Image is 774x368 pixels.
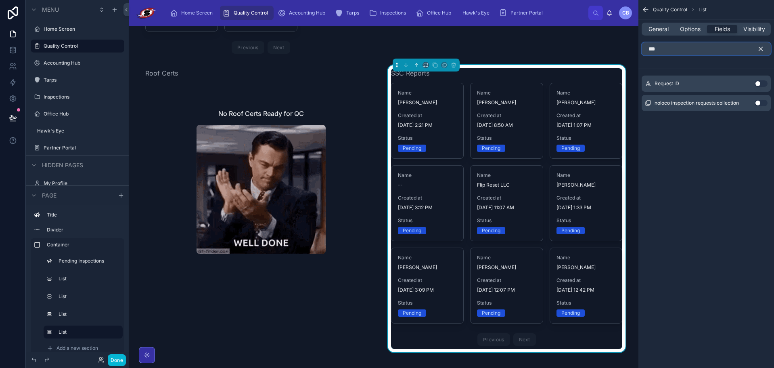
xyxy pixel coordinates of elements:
a: Accounting Hub [275,6,331,20]
span: Status [398,135,457,141]
a: Quality Control [220,6,274,20]
div: Pending [561,309,580,317]
span: [DATE] 2:21 PM [398,122,457,128]
span: Quality Control [234,10,268,16]
div: scrollable content [26,205,129,352]
span: [DATE] 12:42 PM [556,287,615,293]
a: Name[PERSON_NAME]Created at[DATE] 12:07 PMStatusPending [470,248,543,324]
span: [DATE] 3:12 PM [398,204,457,211]
span: Created at [556,112,615,119]
span: [DATE] 8:50 AM [477,122,536,128]
span: Name [477,90,536,96]
span: Home Screen [181,10,213,16]
label: Pending Inspections [59,258,119,264]
a: Name[PERSON_NAME]Created at[DATE] 12:42 PMStatusPending [550,248,622,324]
span: Status [556,135,615,141]
span: Created at [398,195,457,201]
label: Quality Control [44,43,119,49]
span: Options [680,25,701,33]
span: noloco inspection requests collection [655,100,739,106]
span: Accounting Hub [289,10,325,16]
div: Pending [403,145,421,152]
label: Title [47,212,121,218]
span: Quality Control [653,6,687,13]
span: SSC Reports [391,68,429,78]
span: [PERSON_NAME] [398,264,457,271]
span: Partner Portal [510,10,543,16]
span: Hawk's Eye [462,10,490,16]
span: Name [398,172,457,179]
span: Request ID [655,80,679,87]
span: Name [556,172,615,179]
span: [PERSON_NAME] [556,182,615,188]
span: [DATE] 11:07 AM [477,204,536,211]
label: Tarps [44,77,123,83]
span: -- [398,182,403,188]
span: Status [477,135,536,141]
span: Visibility [743,25,765,33]
a: Name[PERSON_NAME]Created at[DATE] 3:09 PMStatusPending [391,248,464,324]
div: Pending [561,227,580,234]
span: [DATE] 3:09 PM [398,287,457,293]
div: Pending [482,227,500,234]
span: Office Hub [427,10,451,16]
span: Status [477,300,536,306]
a: Name--Created at[DATE] 3:12 PMStatusPending [391,165,464,241]
span: Page [42,191,56,199]
span: Status [556,217,615,224]
label: Hawk's Eye [37,128,123,134]
span: Name [556,254,615,261]
a: Name[PERSON_NAME]Created at[DATE] 1:07 PMStatusPending [550,83,622,159]
label: List [59,311,119,318]
span: Name [477,254,536,261]
span: Status [398,217,457,224]
label: Accounting Hub [44,60,123,66]
span: Created at [556,277,615,284]
span: [PERSON_NAME] [477,99,536,106]
label: List [59,293,119,300]
span: List [699,6,707,13]
span: General [648,25,669,33]
span: Inspections [380,10,406,16]
span: Add a new section [56,345,98,351]
a: My Profile [44,180,123,187]
label: Container [47,242,121,248]
span: [PERSON_NAME] [398,99,457,106]
span: Status [556,300,615,306]
a: NameFlip Reset LLCCreated at[DATE] 11:07 AMStatusPending [470,165,543,241]
div: Pending [482,145,500,152]
span: Fields [715,25,730,33]
div: scrollable content [163,4,588,22]
span: Created at [477,277,536,284]
span: Flip Reset LLC [477,182,536,188]
label: Partner Portal [44,145,123,151]
a: Home Screen [167,6,218,20]
a: Name[PERSON_NAME]Created at[DATE] 8:50 AMStatusPending [470,83,543,159]
span: Created at [556,195,615,201]
span: Name [556,90,615,96]
label: Divider [47,227,121,233]
span: Name [398,254,457,261]
div: Pending [403,227,421,234]
div: Pending [482,309,500,317]
label: Inspections [44,94,123,100]
span: [DATE] 1:07 PM [556,122,615,128]
span: Created at [477,195,536,201]
a: Name[PERSON_NAME]Created at[DATE] 1:33 PMStatusPending [550,165,622,241]
label: Office Hub [44,111,123,117]
span: [PERSON_NAME] [477,264,536,271]
button: Done [108,354,126,366]
a: Office Hub [413,6,457,20]
span: Tarps [346,10,359,16]
label: Home Screen [44,26,123,32]
span: Menu [42,6,59,14]
a: Name[PERSON_NAME]Created at[DATE] 2:21 PMStatusPending [391,83,464,159]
